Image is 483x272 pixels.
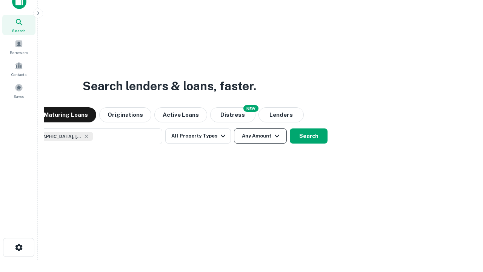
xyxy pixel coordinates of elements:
span: [GEOGRAPHIC_DATA], [GEOGRAPHIC_DATA], [GEOGRAPHIC_DATA] [25,133,82,140]
button: Active Loans [154,107,207,122]
a: Borrowers [2,37,35,57]
a: Contacts [2,59,35,79]
button: Search [290,128,328,144]
div: NEW [243,105,258,112]
iframe: Chat Widget [445,212,483,248]
span: Search [12,28,26,34]
button: Maturing Loans [35,107,96,122]
button: [GEOGRAPHIC_DATA], [GEOGRAPHIC_DATA], [GEOGRAPHIC_DATA] [11,128,162,144]
a: Search [2,15,35,35]
button: Lenders [258,107,304,122]
button: Originations [99,107,151,122]
span: Borrowers [10,49,28,56]
button: Any Amount [234,128,287,144]
h3: Search lenders & loans, faster. [83,77,256,95]
button: All Property Types [165,128,231,144]
span: Saved [14,93,25,99]
span: Contacts [11,71,26,77]
button: Search distressed loans with lien and other non-mortgage details. [210,107,255,122]
a: Saved [2,80,35,101]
